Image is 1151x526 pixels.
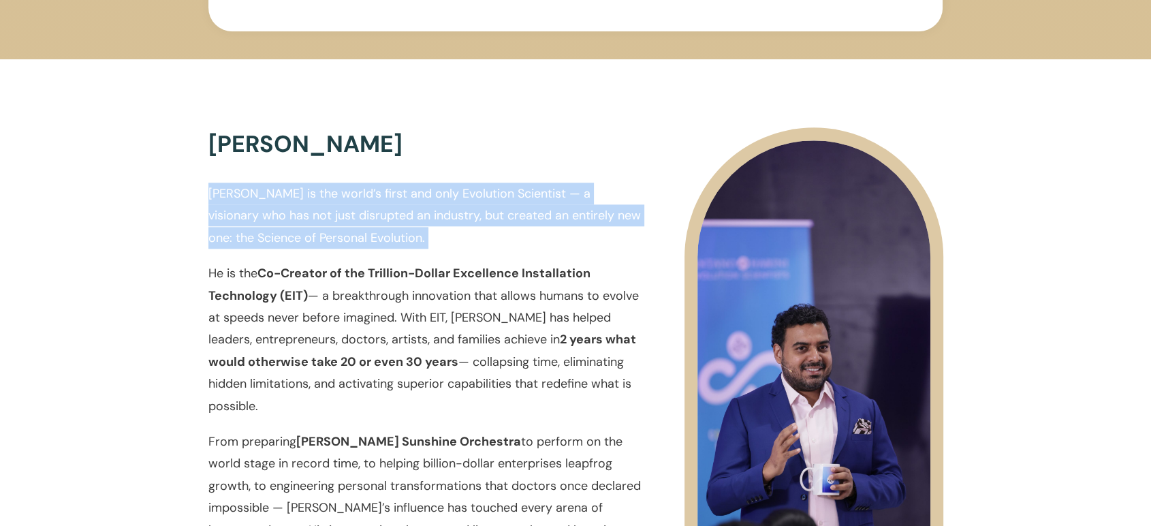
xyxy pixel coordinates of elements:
h3: [PERSON_NAME] [208,128,642,174]
p: [PERSON_NAME] is the world’s first and only Evolution Scientist — a visionary who has not just di... [208,183,642,262]
p: He is the — a breakthrough innovation that allows humans to evolve at speeds never before imagine... [208,262,642,431]
strong: 2 years what would otherwise take 20 or even 30 years [208,331,636,369]
strong: [PERSON_NAME] Sunshine Orchestra [296,433,521,450]
strong: Co-Creator of the Trillion-Dollar Excellence Installation Technology (EIT) [208,265,590,303]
